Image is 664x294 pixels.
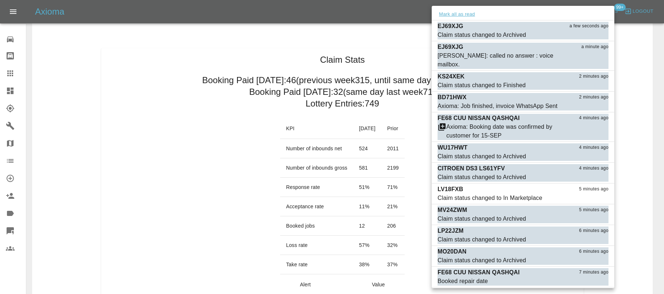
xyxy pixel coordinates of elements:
p: KS24XEK [438,72,465,81]
span: 2 minutes ago [579,94,608,101]
p: EJ69XJG [438,22,463,31]
div: Axioma: Booking date was confirmed by customer for 15-SEP [446,123,572,140]
span: a few seconds ago [569,23,608,30]
p: BD71HWX [438,93,466,102]
div: Claim status changed to Archived [438,214,526,223]
span: a minute ago [581,43,608,51]
div: Claim status changed to Archived [438,173,526,182]
span: 5 minutes ago [579,206,608,214]
span: 6 minutes ago [579,248,608,255]
span: 7 minutes ago [579,269,608,276]
span: 4 minutes ago [579,115,608,122]
span: 5 minutes ago [579,186,608,193]
div: Claim status changed to Archived [438,152,526,161]
div: Booked repair date [438,277,488,286]
p: CITROEN DS3 LS61YFV [438,164,505,173]
p: LP22JZM [438,227,463,235]
div: Claim status changed to Finished [438,81,526,90]
p: EJ69XJG [438,43,463,51]
p: FE68 CUU NISSAN QASHQAI [438,268,520,277]
div: Claim status changed to Archived [438,235,526,244]
div: Axioma: Job finished, invoice WhatsApp Sent [438,102,557,111]
p: FE68 CUU NISSAN QASHQAI [438,114,520,123]
p: MV24ZWM [438,206,467,214]
button: Mark all as read [438,10,476,19]
div: [PERSON_NAME]: called no answer : voice mailbox. [438,51,572,69]
div: Claim status changed to In Marketplace [438,194,542,202]
p: LV18FXB [438,185,463,194]
p: MO20DAN [438,247,466,256]
span: 4 minutes ago [579,144,608,151]
p: WU17HWT [438,143,468,152]
div: Claim status changed to Archived [438,31,526,39]
span: 4 minutes ago [579,165,608,172]
span: 2 minutes ago [579,73,608,80]
span: 6 minutes ago [579,227,608,235]
div: Claim status changed to Archived [438,256,526,265]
